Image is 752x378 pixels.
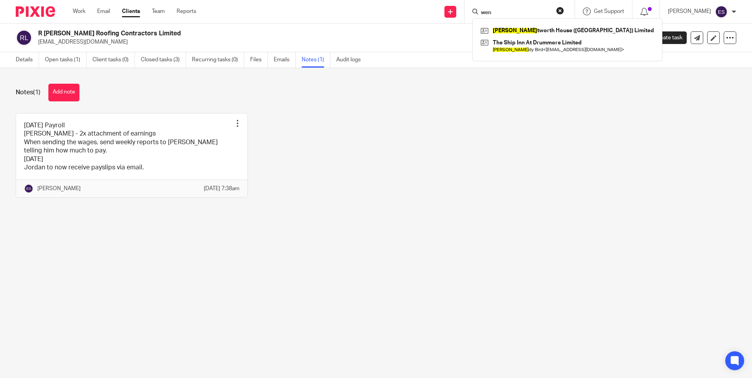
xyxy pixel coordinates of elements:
[48,84,79,101] button: Add note
[715,6,728,18] img: svg%3E
[152,7,165,15] a: Team
[141,52,186,68] a: Closed tasks (3)
[480,9,551,17] input: Search
[177,7,196,15] a: Reports
[668,7,711,15] p: [PERSON_NAME]
[274,52,296,68] a: Emails
[204,185,240,193] p: [DATE] 7:38am
[33,89,41,95] span: (1)
[37,185,81,193] p: [PERSON_NAME]
[16,52,39,68] a: Details
[302,52,330,68] a: Notes (1)
[16,88,41,97] h1: Notes
[192,52,244,68] a: Recurring tasks (0)
[594,9,624,14] span: Get Support
[92,52,135,68] a: Client tasks (0)
[556,7,564,15] button: Clear
[16,6,55,17] img: Pixie
[250,52,268,68] a: Files
[641,31,687,44] a: Create task
[38,38,629,46] p: [EMAIL_ADDRESS][DOMAIN_NAME]
[45,52,87,68] a: Open tasks (1)
[73,7,85,15] a: Work
[336,52,367,68] a: Audit logs
[38,29,511,38] h2: R [PERSON_NAME] Roofing Contractors Limited
[122,7,140,15] a: Clients
[24,184,33,193] img: svg%3E
[97,7,110,15] a: Email
[16,29,32,46] img: svg%3E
